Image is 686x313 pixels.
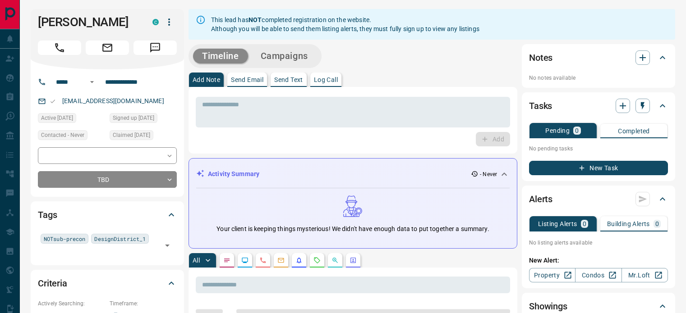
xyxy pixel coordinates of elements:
button: Open [87,77,97,87]
p: No listing alerts available [529,239,668,247]
h2: Criteria [38,276,67,290]
p: 0 [575,127,579,134]
span: Email [86,41,129,55]
div: Activity Summary- Never [196,166,510,182]
div: Tags [38,204,177,226]
p: Send Text [274,77,303,83]
div: Mon Feb 28 2022 [38,113,105,126]
span: Message [134,41,177,55]
div: Criteria [38,272,177,294]
span: DesignDistrict_1 [94,234,146,243]
div: condos.ca [152,19,159,25]
div: Mon Feb 28 2022 [110,113,177,126]
svg: Listing Alerts [295,257,303,264]
p: 0 [583,221,586,227]
span: Active [DATE] [41,113,73,122]
h2: Tasks [529,99,552,113]
span: Call [38,41,81,55]
p: Your client is keeping things mysterious! We didn't have enough data to put together a summary. [216,224,489,234]
p: Completed [618,128,650,134]
p: Listing Alerts [538,221,577,227]
svg: Email Valid [50,98,56,104]
p: - Never [480,170,497,178]
h2: Notes [529,50,552,65]
h2: Alerts [529,192,552,206]
div: Alerts [529,188,668,210]
svg: Opportunities [331,257,339,264]
p: Log Call [314,77,338,83]
button: Open [161,239,174,252]
button: Campaigns [252,49,317,64]
svg: Emails [277,257,285,264]
h1: [PERSON_NAME] [38,15,139,29]
p: Building Alerts [607,221,650,227]
div: Notes [529,47,668,68]
svg: Requests [313,257,321,264]
p: 0 [655,221,659,227]
p: New Alert: [529,256,668,265]
a: Property [529,268,576,282]
p: No pending tasks [529,142,668,155]
a: Mr.Loft [622,268,668,282]
p: Pending [545,127,570,134]
span: Signed up [DATE] [113,113,154,122]
a: Condos [575,268,622,282]
svg: Calls [259,257,267,264]
h2: Tags [38,208,57,222]
span: Claimed [DATE] [113,131,150,140]
p: Add Note [193,77,220,83]
strong: NOT [249,16,262,23]
div: Tasks [529,95,668,117]
p: Actively Searching: [38,299,105,308]
button: Timeline [193,49,248,64]
p: Timeframe: [110,299,177,308]
a: [EMAIL_ADDRESS][DOMAIN_NAME] [62,97,164,104]
span: NOTsub-precon [44,234,85,243]
div: TBD [38,171,177,188]
p: Send Email [231,77,263,83]
div: Mon Feb 28 2022 [110,130,177,143]
svg: Agent Actions [350,257,357,264]
p: All [193,257,200,263]
p: No notes available [529,74,668,82]
span: Contacted - Never [41,131,84,140]
button: New Task [529,161,668,175]
svg: Lead Browsing Activity [241,257,249,264]
div: This lead has completed registration on the website. Although you will be able to send them listi... [211,12,479,37]
p: Activity Summary [208,169,259,179]
svg: Notes [223,257,230,264]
